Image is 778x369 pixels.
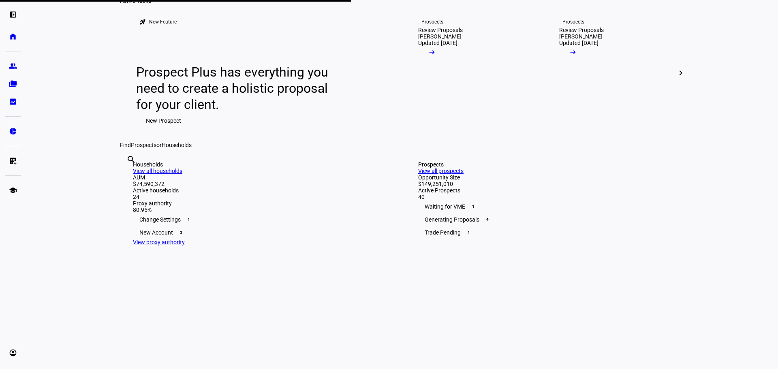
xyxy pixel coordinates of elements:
[5,28,21,45] a: home
[162,142,192,148] span: Households
[421,19,443,25] div: Prospects
[136,113,191,129] button: New Prospect
[146,113,181,129] span: New Prospect
[418,226,671,239] div: Trade Pending
[428,48,436,56] mat-icon: arrow_right_alt
[418,161,671,168] div: Prospects
[405,4,540,142] a: ProspectsReview Proposals[PERSON_NAME]Updated [DATE]
[133,207,386,213] div: 80.95%
[470,203,477,210] span: 1
[418,200,671,213] div: Waiting for VME
[133,168,182,174] a: View all households
[418,40,457,46] div: Updated [DATE]
[126,166,128,175] input: Enter name of prospect or household
[418,194,671,200] div: 40
[9,11,17,19] eth-mat-symbol: left_panel_open
[466,229,472,236] span: 1
[484,216,491,223] span: 4
[559,33,603,40] div: [PERSON_NAME]
[9,186,17,194] eth-mat-symbol: school
[133,181,386,187] div: $74,590,372
[676,68,686,78] mat-icon: chevron_right
[9,62,17,70] eth-mat-symbol: group
[9,349,17,357] eth-mat-symbol: account_circle
[149,19,177,25] div: New Feature
[569,48,577,56] mat-icon: arrow_right_alt
[133,161,386,168] div: Households
[5,94,21,110] a: bid_landscape
[559,40,598,46] div: Updated [DATE]
[418,27,463,33] div: Review Proposals
[186,216,192,223] span: 1
[133,226,386,239] div: New Account
[559,27,604,33] div: Review Proposals
[133,200,386,207] div: Proxy authority
[139,19,146,25] mat-icon: rocket_launch
[418,213,671,226] div: Generating Proposals
[546,4,681,142] a: ProspectsReview Proposals[PERSON_NAME]Updated [DATE]
[133,194,386,200] div: 24
[120,142,684,148] div: Find or
[5,76,21,92] a: folder_copy
[5,58,21,74] a: group
[9,127,17,135] eth-mat-symbol: pie_chart
[126,155,136,164] mat-icon: search
[418,187,671,194] div: Active Prospects
[418,181,671,187] div: $149,251,010
[178,229,184,236] span: 3
[133,187,386,194] div: Active households
[418,168,464,174] a: View all prospects
[562,19,584,25] div: Prospects
[9,98,17,106] eth-mat-symbol: bid_landscape
[5,123,21,139] a: pie_chart
[136,64,336,113] div: Prospect Plus has everything you need to create a holistic proposal for your client.
[9,32,17,41] eth-mat-symbol: home
[418,174,671,181] div: Opportunity Size
[9,80,17,88] eth-mat-symbol: folder_copy
[131,142,156,148] span: Prospects
[9,157,17,165] eth-mat-symbol: list_alt_add
[133,174,386,181] div: AUM
[133,239,185,245] a: View proxy authority
[418,33,462,40] div: [PERSON_NAME]
[133,213,386,226] div: Change Settings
